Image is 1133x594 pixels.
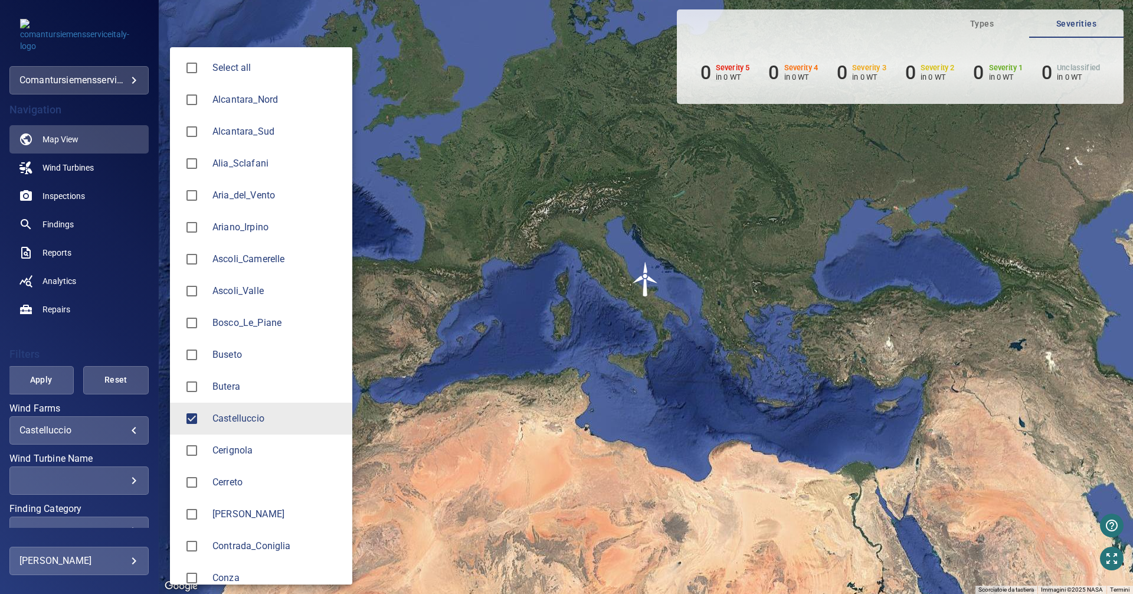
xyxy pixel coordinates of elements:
span: Alcantara_Nord [212,93,343,107]
div: Wind Farms Castelluccio [212,412,343,426]
span: Butera [212,380,343,394]
span: Buseto [179,342,204,367]
span: Alcantara_Sud [179,119,204,144]
span: [PERSON_NAME] [212,507,343,521]
span: Contrada_Coniglia [212,539,343,553]
span: Conza [179,566,204,590]
span: Butera [179,374,204,399]
span: Bosco_Le_Piane [212,316,343,330]
div: Wind Farms Alia_Sclafani [212,156,343,171]
div: Wind Farms Bosco_Le_Piane [212,316,343,330]
span: Cerreto [179,470,204,495]
div: Wind Farms Aria_del_Vento [212,188,343,203]
div: Wind Farms Cerignola [212,443,343,458]
span: Ascoli_Camerelle [212,252,343,266]
div: Wind Farms Alcantara_Nord [212,93,343,107]
span: Castelluccio [179,406,204,431]
div: Wind Farms Butera [212,380,343,394]
div: Wind Farms Cerreto [212,475,343,489]
span: Alia_Sclafani [179,151,204,176]
div: Wind Farms Buseto [212,348,343,362]
span: Ciro [179,502,204,527]
span: Aria_del_Vento [212,188,343,203]
span: Buseto [212,348,343,362]
span: Bosco_Le_Piane [179,311,204,335]
span: Cerignola [179,438,204,463]
span: Cerignola [212,443,343,458]
div: Wind Farms Conza [212,571,343,585]
span: Ariano_Irpino [212,220,343,234]
div: Wind Farms Ciro [212,507,343,521]
div: Wind Farms Contrada_Coniglia [212,539,343,553]
span: Ascoli_Valle [212,284,343,298]
span: Conza [212,571,343,585]
span: Ascoli_Valle [179,279,204,303]
span: Ariano_Irpino [179,215,204,240]
span: Alcantara_Sud [212,125,343,139]
span: Alcantara_Nord [179,87,204,112]
div: Wind Farms Ascoli_Camerelle [212,252,343,266]
span: Alia_Sclafani [212,156,343,171]
div: Wind Farms Alcantara_Sud [212,125,343,139]
span: Castelluccio [212,412,343,426]
span: Ascoli_Camerelle [179,247,204,272]
span: Contrada_Coniglia [179,534,204,559]
div: Wind Farms Ascoli_Valle [212,284,343,298]
span: Cerreto [212,475,343,489]
div: Wind Farms Ariano_Irpino [212,220,343,234]
span: Aria_del_Vento [179,183,204,208]
span: Select all [212,61,343,75]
